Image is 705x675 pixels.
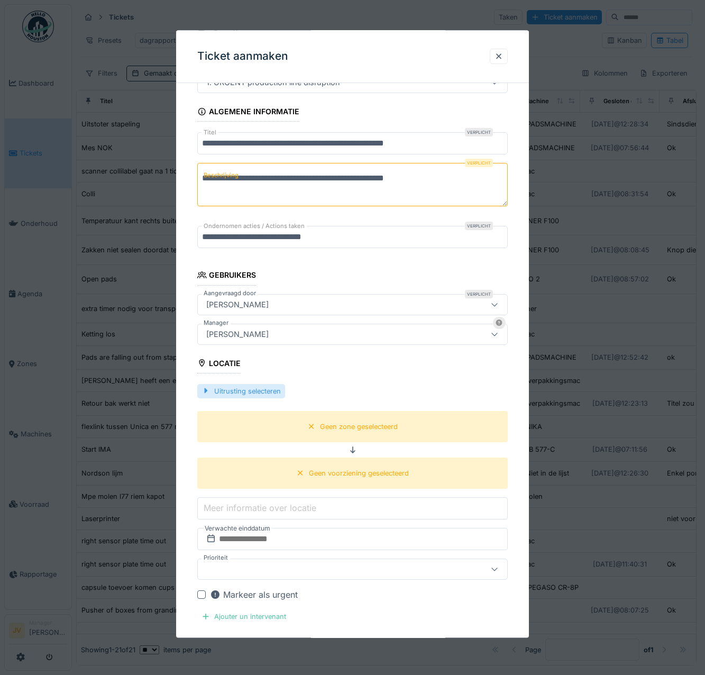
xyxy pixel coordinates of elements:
[197,635,263,653] div: Documenten
[309,468,409,478] div: Geen voorziening geselecteerd
[197,355,241,373] div: Locatie
[202,129,218,138] label: Titel
[202,329,273,340] div: [PERSON_NAME]
[202,318,231,327] label: Manager
[197,50,288,63] h3: Ticket aanmaken
[465,129,493,137] div: Verplicht
[197,609,290,624] div: Ajouter un intervenant
[202,222,307,231] label: Ondernomen acties / Actions taken
[202,289,258,298] label: Aangevraagd door
[197,104,299,122] div: Algemene informatie
[202,502,318,515] label: Meer informatie over locatie
[204,523,271,534] label: Verwachte einddatum
[320,422,398,432] div: Geen zone geselecteerd
[202,299,273,311] div: [PERSON_NAME]
[197,268,256,286] div: Gebruikers
[202,553,230,562] label: Prioriteit
[465,222,493,231] div: Verplicht
[210,588,298,601] div: Markeer als urgent
[197,384,285,398] div: Uitrusting selecteren
[465,290,493,298] div: Verplicht
[202,169,241,183] label: Beschrijving
[465,159,493,168] div: Verplicht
